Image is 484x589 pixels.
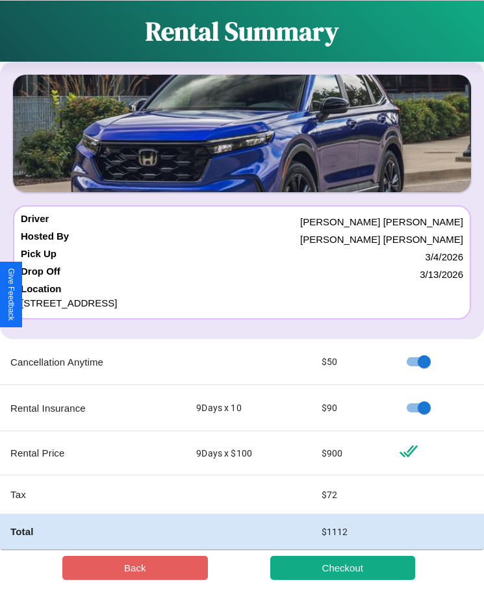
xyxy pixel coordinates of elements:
div: Give Feedback [6,268,16,321]
p: Tax [10,486,175,503]
td: $ 72 [311,475,388,514]
td: $ 50 [311,339,388,385]
p: 3 / 4 / 2026 [426,248,463,266]
h1: Rental Summary [146,14,338,49]
button: Checkout [270,556,416,580]
p: [PERSON_NAME] [PERSON_NAME] [300,213,463,231]
h4: Location [21,283,463,294]
td: 9 Days x $ 100 [186,431,311,475]
p: [PERSON_NAME] [PERSON_NAME] [300,231,463,248]
td: $ 90 [311,385,388,431]
td: $ 1112 [311,514,388,549]
p: [STREET_ADDRESS] [21,294,463,312]
h4: Total [10,525,175,538]
h4: Hosted By [21,231,69,248]
p: Rental Price [10,444,175,462]
td: 9 Days x 10 [186,385,311,431]
h4: Drop Off [21,266,60,283]
p: 3 / 13 / 2026 [420,266,463,283]
button: Back [62,556,208,580]
td: $ 900 [311,431,388,475]
p: Rental Insurance [10,399,175,417]
p: Cancellation Anytime [10,353,175,371]
h4: Driver [21,213,49,231]
h4: Pick Up [21,248,57,266]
